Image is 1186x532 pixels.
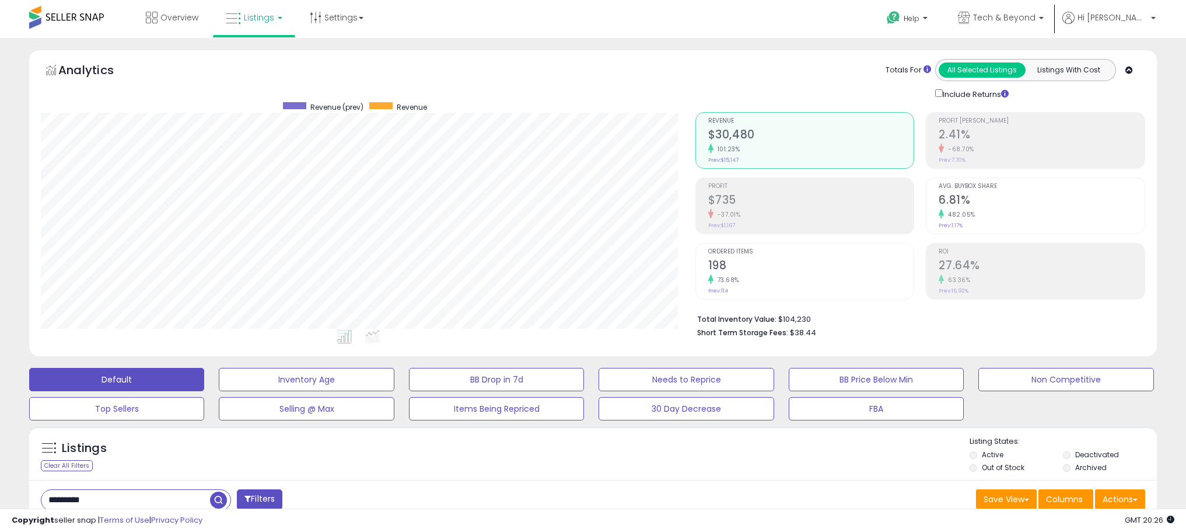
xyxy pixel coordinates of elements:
[244,12,274,23] span: Listings
[1025,62,1112,78] button: Listings With Cost
[939,259,1145,274] h2: 27.64%
[944,145,974,154] small: -68.70%
[1062,12,1156,38] a: Hi [PERSON_NAME]
[599,397,774,420] button: 30 Day Decrease
[1046,493,1083,505] span: Columns
[12,515,202,526] div: seller snap | |
[160,12,198,23] span: Overview
[12,514,54,526] strong: Copyright
[310,102,363,112] span: Revenue (prev)
[29,397,204,420] button: Top Sellers
[62,440,107,457] h5: Listings
[697,311,1136,325] li: $104,230
[708,222,735,229] small: Prev: $1,167
[939,183,1145,190] span: Avg. Buybox Share
[982,450,1003,460] label: Active
[708,118,914,124] span: Revenue
[970,436,1157,447] p: Listing States:
[886,65,931,76] div: Totals For
[41,460,93,471] div: Clear All Filters
[713,210,741,219] small: -37.01%
[237,489,282,510] button: Filters
[708,183,914,190] span: Profit
[1075,463,1107,472] label: Archived
[976,489,1037,509] button: Save View
[939,128,1145,144] h2: 2.41%
[708,193,914,209] h2: $735
[1038,489,1093,509] button: Columns
[409,368,584,391] button: BB Drop in 7d
[789,368,964,391] button: BB Price Below Min
[1075,450,1119,460] label: Deactivated
[877,2,939,38] a: Help
[939,118,1145,124] span: Profit [PERSON_NAME]
[939,249,1145,255] span: ROI
[708,259,914,274] h2: 198
[982,463,1024,472] label: Out of Stock
[944,210,975,219] small: 482.05%
[29,368,204,391] button: Default
[151,514,202,526] a: Privacy Policy
[708,128,914,144] h2: $30,480
[219,397,394,420] button: Selling @ Max
[713,276,739,284] small: 73.68%
[973,12,1035,23] span: Tech & Beyond
[708,249,914,255] span: Ordered Items
[697,314,776,324] b: Total Inventory Value:
[939,62,1026,78] button: All Selected Listings
[219,368,394,391] button: Inventory Age
[939,287,968,294] small: Prev: 16.92%
[697,328,788,338] b: Short Term Storage Fees:
[713,145,740,154] small: 101.23%
[100,514,149,526] a: Terms of Use
[926,87,1023,100] div: Include Returns
[789,397,964,420] button: FBA
[1095,489,1145,509] button: Actions
[409,397,584,420] button: Items Being Repriced
[1077,12,1147,23] span: Hi [PERSON_NAME]
[904,13,919,23] span: Help
[708,287,728,294] small: Prev: 114
[58,62,137,81] h5: Analytics
[939,157,965,164] small: Prev: 7.70%
[790,327,816,338] span: $38.44
[944,276,970,284] small: 63.36%
[939,193,1145,209] h2: 6.81%
[886,11,901,25] i: Get Help
[1125,514,1174,526] span: 2025-08-13 20:26 GMT
[978,368,1153,391] button: Non Competitive
[939,222,963,229] small: Prev: 1.17%
[708,157,739,164] small: Prev: $15,147
[599,368,774,391] button: Needs to Reprice
[397,102,427,112] span: Revenue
